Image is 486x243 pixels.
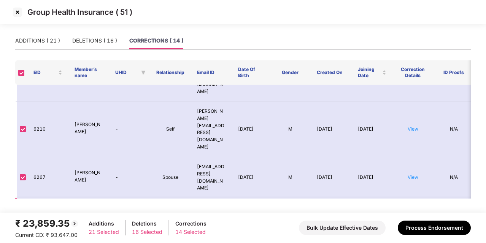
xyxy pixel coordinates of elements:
[33,69,57,76] span: EID
[408,126,418,132] a: View
[150,60,191,85] th: Relationship
[150,157,191,198] td: Spouse
[352,102,393,157] td: [DATE]
[232,157,270,198] td: [DATE]
[408,174,418,180] a: View
[15,36,60,45] div: ADDITIONS ( 21 )
[27,102,68,157] td: 6210
[89,228,119,236] div: 21 Selected
[270,102,311,157] td: M
[352,157,393,198] td: [DATE]
[11,6,24,18] img: svg+xml;base64,PHN2ZyBpZD0iQ3Jvc3MtMzJ4MzIiIHhtbG5zPSJodHRwOi8vd3d3LnczLm9yZy8yMDAwL3N2ZyIgd2lkdG...
[115,69,138,76] span: UHID
[232,102,270,157] td: [DATE]
[434,60,475,85] th: ID Proofs
[27,60,68,85] th: EID
[132,219,162,228] div: Deletions
[150,102,191,157] td: Self
[109,157,150,198] td: -
[15,232,78,238] span: Current CD: ₹ 93,647.00
[270,157,311,198] td: M
[72,36,117,45] div: DELETIONS ( 16 )
[89,219,119,228] div: Additions
[358,66,381,79] span: Joining Date
[191,60,232,85] th: Email ID
[299,221,386,235] button: Bulk Update Effective Dates
[129,36,183,45] div: CORRECTIONS ( 14 )
[434,102,475,157] td: N/A
[140,68,147,77] span: filter
[141,70,146,75] span: filter
[434,157,475,198] td: N/A
[270,60,311,85] th: Gender
[191,102,232,157] td: [PERSON_NAME][EMAIL_ADDRESS][DOMAIN_NAME]
[175,228,206,236] div: 14 Selected
[75,121,103,136] p: [PERSON_NAME]
[15,216,79,231] div: ₹ 23,859.35
[311,157,352,198] td: [DATE]
[132,228,162,236] div: 16 Selected
[232,60,270,85] th: Date Of Birth
[68,60,110,85] th: Member’s name
[352,60,393,85] th: Joining Date
[27,8,132,17] p: Group Health Insurance ( 51 )
[311,102,352,157] td: [DATE]
[392,60,434,85] th: Correction Details
[175,219,206,228] div: Corrections
[75,169,103,184] p: [PERSON_NAME]
[398,221,471,235] button: Process Endorsement
[27,157,68,198] td: 6267
[109,102,150,157] td: -
[70,219,79,228] img: svg+xml;base64,PHN2ZyBpZD0iQmFjay0yMHgyMCIgeG1sbnM9Imh0dHA6Ly93d3cudzMub3JnLzIwMDAvc3ZnIiB3aWR0aD...
[191,157,232,198] td: [EMAIL_ADDRESS][DOMAIN_NAME]
[311,60,352,85] th: Created On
